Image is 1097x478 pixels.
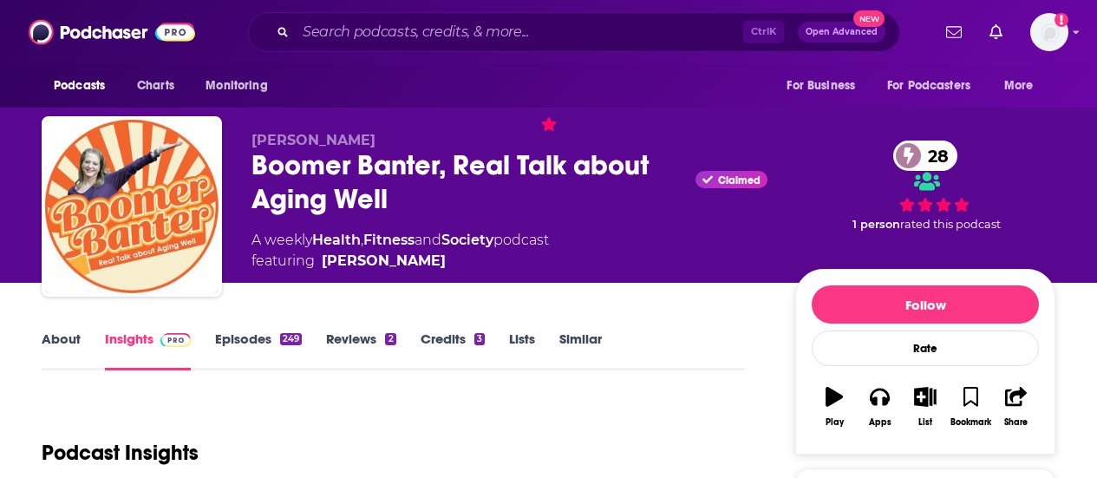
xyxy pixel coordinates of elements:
a: InsightsPodchaser Pro [105,331,191,370]
a: Lists [509,331,535,370]
span: Logged in as RebRoz5 [1030,13,1068,51]
span: Monitoring [206,74,267,98]
div: 249 [280,333,302,345]
div: Play [826,417,844,428]
span: rated this podcast [900,218,1001,231]
div: 28 1 personrated this podcast [795,132,1055,240]
div: Bookmark [950,417,991,428]
span: and [415,232,441,248]
button: List [903,376,948,438]
a: [PERSON_NAME] [322,251,446,272]
div: A weekly podcast [251,230,549,272]
a: Similar [559,331,602,370]
span: New [853,10,885,27]
button: Play [812,376,857,438]
span: , [361,232,363,248]
span: For Business [787,74,855,98]
a: Credits3 [421,331,485,370]
div: Search podcasts, credits, & more... [248,12,900,52]
button: Apps [857,376,902,438]
button: Open AdvancedNew [798,22,885,43]
button: Follow [812,285,1039,324]
span: featuring [251,251,549,272]
a: Show notifications dropdown [983,17,1009,47]
svg: Add a profile image [1055,13,1068,27]
div: 2 [385,333,395,345]
span: Ctrl K [743,21,784,43]
span: Charts [137,74,174,98]
div: 3 [474,333,485,345]
a: Show notifications dropdown [939,17,969,47]
h1: Podcast Insights [42,440,199,466]
a: Society [441,232,493,248]
span: Podcasts [54,74,105,98]
button: open menu [876,69,996,102]
a: Fitness [363,232,415,248]
span: Claimed [718,176,761,185]
a: Episodes249 [215,331,302,370]
button: Share [994,376,1039,438]
div: List [918,417,932,428]
button: open menu [992,69,1055,102]
input: Search podcasts, credits, & more... [296,18,743,46]
button: open menu [42,69,127,102]
div: Rate [812,331,1039,366]
a: About [42,331,81,370]
a: Charts [126,69,185,102]
button: open menu [774,69,877,102]
a: Reviews2 [326,331,395,370]
button: open menu [193,69,290,102]
span: Open Advanced [806,28,878,36]
span: More [1004,74,1034,98]
span: 1 person [852,218,900,231]
img: Podchaser Pro [160,333,191,347]
button: Bookmark [948,376,993,438]
button: Show profile menu [1030,13,1068,51]
div: Apps [869,417,891,428]
div: Share [1004,417,1028,428]
a: Health [312,232,361,248]
span: [PERSON_NAME] [251,132,375,148]
img: Podchaser - Follow, Share and Rate Podcasts [29,16,195,49]
img: Boomer Banter, Real Talk about Aging Well [45,120,219,293]
img: User Profile [1030,13,1068,51]
span: For Podcasters [887,74,970,98]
